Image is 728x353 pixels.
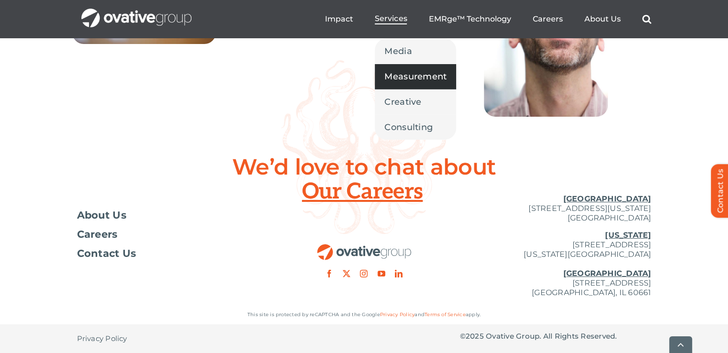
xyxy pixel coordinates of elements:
span: 2025 [466,331,484,341]
a: Services [375,14,407,24]
a: About Us [77,210,269,220]
a: youtube [378,270,385,277]
p: This site is protected by reCAPTCHA and the Google and apply. [77,310,651,320]
a: OG_Full_horizontal_WHT [81,8,191,17]
u: [GEOGRAPHIC_DATA] [563,269,651,278]
nav: Footer Menu [77,210,269,258]
u: [US_STATE] [605,231,651,240]
nav: Footer - Privacy Policy [77,324,269,353]
a: twitter [343,270,350,277]
a: instagram [360,270,368,277]
a: linkedin [395,270,403,277]
a: Measurement [375,64,456,89]
a: Contact Us [77,249,269,258]
nav: Menu [325,4,651,34]
a: Impact [325,14,353,24]
a: About Us [584,14,620,24]
span: Services [375,14,407,23]
span: Contact Us [77,249,136,258]
span: About Us [77,210,127,220]
span: Careers [77,230,118,239]
a: OG_Full_horizontal_RGB [316,243,412,252]
a: Terms of Service [425,311,466,318]
span: Media [384,44,412,58]
a: Careers [532,14,562,24]
span: Privacy Policy [77,334,127,343]
a: EMRge™ Technology [428,14,511,24]
u: [GEOGRAPHIC_DATA] [563,194,651,203]
span: Consulting [384,121,433,134]
a: Careers [77,230,269,239]
span: Creative [384,95,421,109]
p: [STREET_ADDRESS][US_STATE] [GEOGRAPHIC_DATA] [460,194,651,223]
a: Search [642,14,651,24]
a: Consulting [375,115,456,140]
span: Our Careers [302,180,426,204]
span: Measurement [384,70,447,83]
p: © Ovative Group. All Rights Reserved. [460,331,651,341]
p: [STREET_ADDRESS] [US_STATE][GEOGRAPHIC_DATA] [STREET_ADDRESS] [GEOGRAPHIC_DATA], IL 60661 [460,231,651,298]
a: Privacy Policy [77,324,127,353]
a: Creative [375,89,456,114]
a: facebook [325,270,333,277]
a: Privacy Policy [380,311,414,318]
a: Media [375,39,456,64]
